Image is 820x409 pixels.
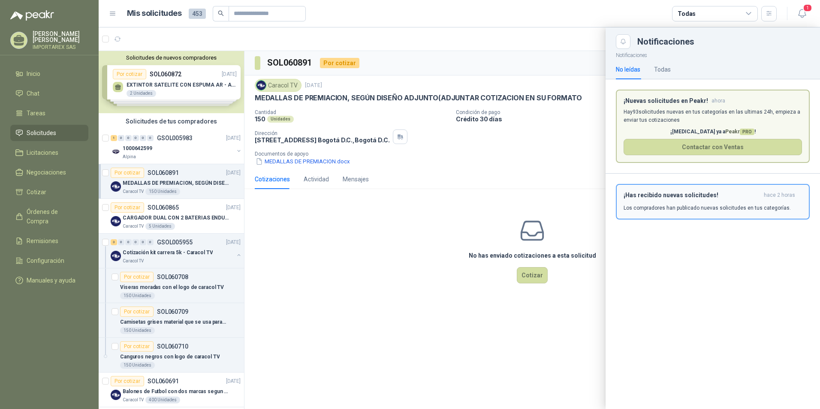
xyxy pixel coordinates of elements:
[27,256,64,265] span: Configuración
[637,37,810,46] div: Notificaciones
[624,139,802,155] button: Contactar con Ventas
[711,97,725,105] span: ahora
[654,65,671,74] div: Todas
[27,207,80,226] span: Órdenes de Compra
[803,4,812,12] span: 1
[764,192,795,199] span: hace 2 horas
[10,164,88,180] a: Negociaciones
[127,7,182,20] h1: Mis solicitudes
[624,192,760,199] h3: ¡Has recibido nuevas solicitudes!
[27,108,45,118] span: Tareas
[624,128,802,136] p: ¡[MEDICAL_DATA] ya a !
[624,108,802,124] p: Hay 93 solicitudes nuevas en tus categorías en las ultimas 24h, empieza a enviar tus cotizaciones
[616,184,810,220] button: ¡Has recibido nuevas solicitudes!hace 2 horas Los compradores han publicado nuevas solicitudes en...
[10,184,88,200] a: Cotizar
[189,9,206,19] span: 453
[27,89,39,98] span: Chat
[10,85,88,102] a: Chat
[794,6,810,21] button: 1
[27,236,58,246] span: Remisiones
[33,31,88,43] p: [PERSON_NAME] [PERSON_NAME]
[27,69,40,78] span: Inicio
[10,204,88,229] a: Órdenes de Compra
[725,129,754,135] span: Peakr
[10,125,88,141] a: Solicitudes
[27,168,66,177] span: Negociaciones
[616,65,640,74] div: No leídas
[624,204,791,212] p: Los compradores han publicado nuevas solicitudes en tus categorías.
[218,10,224,16] span: search
[27,128,56,138] span: Solicitudes
[740,129,754,135] span: PRO
[27,148,58,157] span: Licitaciones
[10,66,88,82] a: Inicio
[616,34,630,49] button: Close
[10,253,88,269] a: Configuración
[10,233,88,249] a: Remisiones
[624,97,708,105] h3: ¡Nuevas solicitudes en Peakr!
[678,9,696,18] div: Todas
[10,272,88,289] a: Manuales y ayuda
[10,10,54,21] img: Logo peakr
[606,49,820,60] p: Notificaciones
[27,187,46,197] span: Cotizar
[10,144,88,161] a: Licitaciones
[27,276,75,285] span: Manuales y ayuda
[10,105,88,121] a: Tareas
[33,45,88,50] p: IMPORTAREX SAS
